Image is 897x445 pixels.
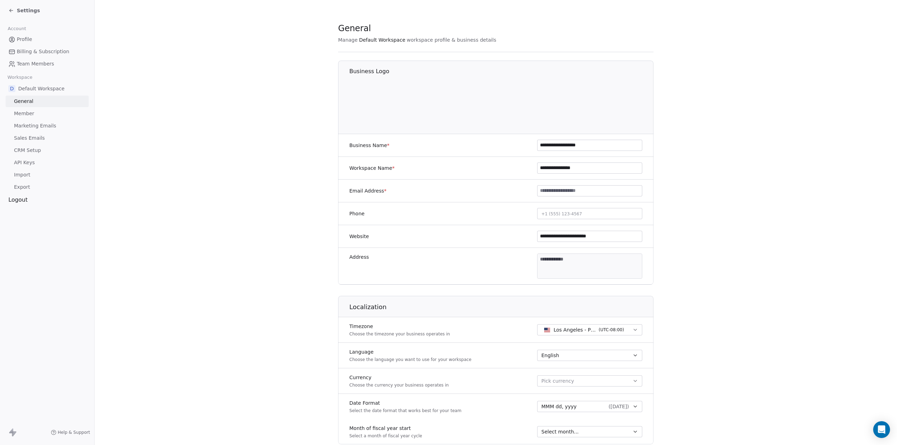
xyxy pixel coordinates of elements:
span: D [8,85,15,92]
span: Los Angeles - PST [554,326,596,333]
span: workspace profile & business details [407,36,497,43]
label: Date Format [349,399,461,406]
label: Phone [349,210,364,217]
a: Billing & Subscription [6,46,89,57]
a: Member [6,108,89,119]
label: Workspace Name [349,165,395,172]
a: Marketing Emails [6,120,89,132]
span: Manage [338,36,358,43]
span: Help & Support [58,430,90,435]
a: Team Members [6,58,89,70]
label: Address [349,253,369,260]
button: +1 (555) 123-4567 [537,208,642,219]
span: Member [14,110,34,117]
a: Profile [6,34,89,45]
a: Export [6,181,89,193]
span: Billing & Subscription [17,48,69,55]
a: General [6,96,89,107]
span: Marketing Emails [14,122,56,130]
span: Workspace [5,72,35,83]
p: Choose the language you want to use for your workspace [349,357,471,362]
button: Los Angeles - PST(UTC-08:00) [537,324,642,335]
a: API Keys [6,157,89,168]
p: Select a month of fiscal year cycle [349,433,422,439]
span: Pick currency [541,377,574,385]
label: Language [349,348,471,355]
span: API Keys [14,159,35,166]
a: Help & Support [51,430,90,435]
p: Choose the currency your business operates in [349,382,449,388]
span: General [338,23,371,34]
span: ( [DATE] ) [609,403,629,410]
label: Email Address [349,187,386,194]
div: Open Intercom Messenger [873,421,890,438]
a: Import [6,169,89,181]
a: CRM Setup [6,145,89,156]
a: Sales Emails [6,132,89,144]
p: Select the date format that works best for your team [349,408,461,413]
a: Settings [8,7,40,14]
span: ( UTC-08:00 ) [599,327,624,333]
span: Settings [17,7,40,14]
span: Default Workspace [359,36,405,43]
span: MMM dd, yyyy [541,403,577,410]
span: English [541,352,559,359]
label: Timezone [349,323,450,330]
label: Currency [349,374,449,381]
label: Business Name [349,142,390,149]
span: Import [14,171,30,179]
span: General [14,98,33,105]
label: Month of fiscal year start [349,425,422,432]
h1: Business Logo [349,68,654,75]
span: Select month... [541,428,578,435]
span: +1 (555) 123-4567 [541,211,582,216]
span: Team Members [17,60,54,68]
span: Sales Emails [14,134,45,142]
span: Default Workspace [18,85,64,92]
span: Export [14,183,30,191]
span: CRM Setup [14,147,41,154]
label: Website [349,233,369,240]
button: Pick currency [537,375,642,387]
div: Logout [6,196,89,204]
p: Choose the timezone your business operates in [349,331,450,337]
span: Account [5,23,29,34]
h1: Localization [349,303,654,311]
span: Profile [17,36,32,43]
